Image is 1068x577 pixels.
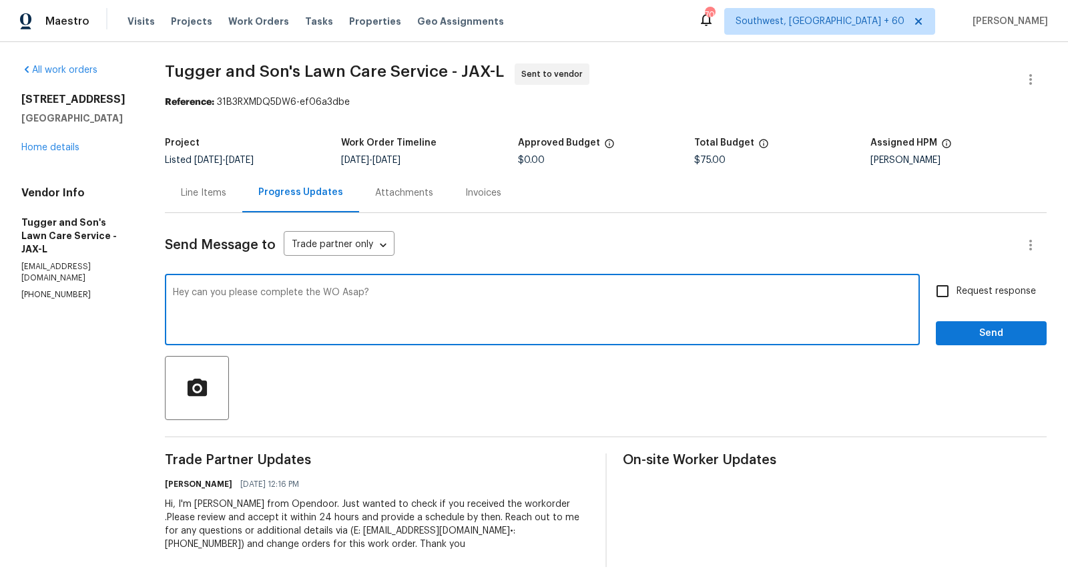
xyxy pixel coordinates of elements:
span: [DATE] [194,156,222,165]
div: 700 [705,8,714,21]
span: Maestro [45,15,89,28]
div: Line Items [181,186,226,200]
div: Trade partner only [284,234,394,256]
span: Tasks [305,17,333,26]
div: Hi, I'm [PERSON_NAME] from Opendoor. Just wanted to check if you received the workorder .Please r... [165,498,589,551]
span: Work Orders [228,15,289,28]
span: Tugger and Son's Lawn Care Service - JAX-L [165,63,504,79]
h5: Project [165,138,200,148]
a: All work orders [21,65,97,75]
a: Home details [21,143,79,152]
span: Projects [171,15,212,28]
span: The hpm assigned to this work order. [941,138,952,156]
div: [PERSON_NAME] [870,156,1047,165]
span: Southwest, [GEOGRAPHIC_DATA] + 60 [736,15,904,28]
div: 31B3RXMDQ5DW6-ef06a3dbe [165,95,1047,109]
span: Send Message to [165,238,276,252]
span: Properties [349,15,401,28]
h5: Tugger and Son's Lawn Care Service - JAX-L [21,216,133,256]
div: Progress Updates [258,186,343,199]
span: $75.00 [694,156,726,165]
span: [DATE] [341,156,369,165]
span: The total cost of line items that have been proposed by Opendoor. This sum includes line items th... [758,138,769,156]
h5: Work Order Timeline [341,138,437,148]
h2: [STREET_ADDRESS] [21,93,133,106]
b: Reference: [165,98,214,107]
span: The total cost of line items that have been approved by both Opendoor and the Trade Partner. This... [604,138,615,156]
span: Request response [957,284,1036,299]
span: $0.00 [518,156,545,165]
span: Trade Partner Updates [165,453,589,467]
h5: [GEOGRAPHIC_DATA] [21,112,133,125]
span: [DATE] 12:16 PM [240,477,299,491]
textarea: Hey can you please complete the WO Asap? [173,288,912,335]
p: [PHONE_NUMBER] [21,289,133,301]
span: On-site Worker Updates [623,453,1047,467]
span: [DATE] [372,156,400,165]
span: [PERSON_NAME] [967,15,1048,28]
span: Geo Assignments [417,15,504,28]
span: - [194,156,254,165]
button: Send [936,321,1047,346]
h5: Approved Budget [518,138,600,148]
span: Sent to vendor [521,67,588,81]
span: - [341,156,400,165]
h4: Vendor Info [21,186,133,200]
span: [DATE] [226,156,254,165]
div: Attachments [375,186,433,200]
span: Visits [127,15,155,28]
p: [EMAIL_ADDRESS][DOMAIN_NAME] [21,261,133,284]
div: Invoices [465,186,501,200]
h5: Assigned HPM [870,138,937,148]
span: Send [947,325,1036,342]
h5: Total Budget [694,138,754,148]
span: Listed [165,156,254,165]
h6: [PERSON_NAME] [165,477,232,491]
